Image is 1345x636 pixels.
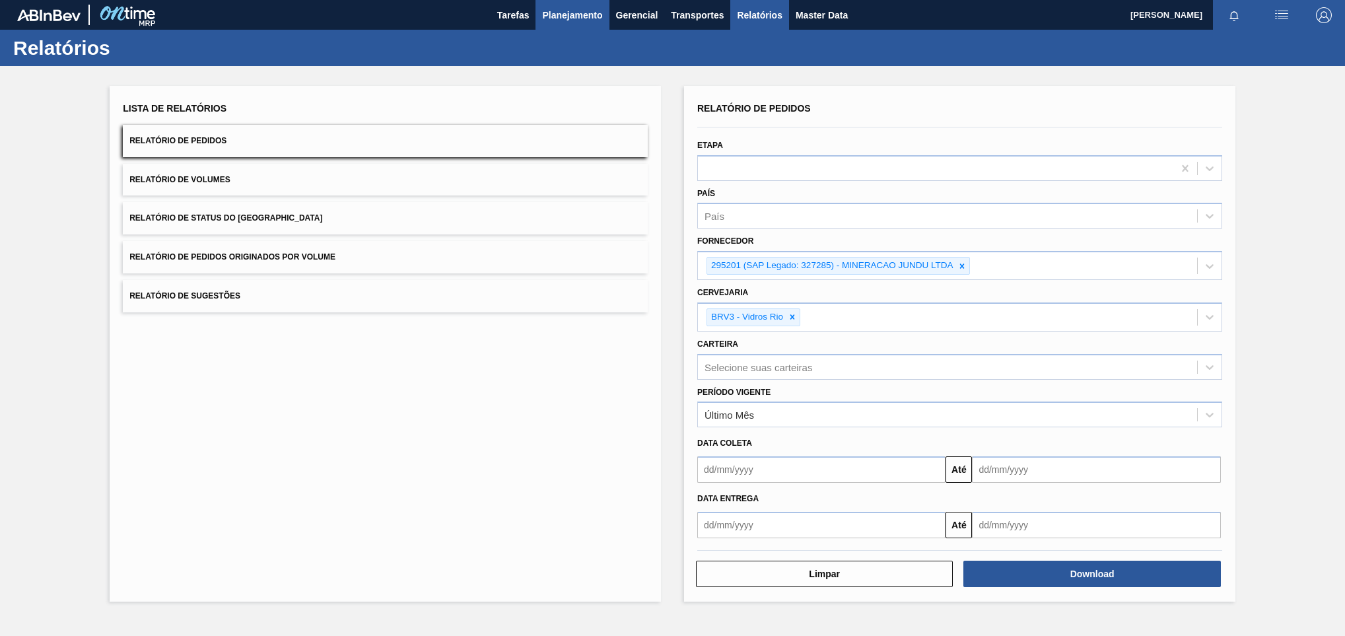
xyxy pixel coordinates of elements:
[972,512,1220,538] input: dd/mm/yyyy
[697,456,946,483] input: dd/mm/yyyy
[697,288,748,297] label: Cervejaria
[696,561,953,587] button: Limpar
[17,9,81,21] img: TNhmsLtSVTkK8tSr43FrP2fwEKptu5GPRR3wAAAABJRU5ErkJggg==
[1213,6,1255,24] button: Notificações
[707,309,785,326] div: BRV3 - Vidros Rio
[697,236,753,246] label: Fornecedor
[1274,7,1290,23] img: userActions
[129,291,240,300] span: Relatório de Sugestões
[705,409,754,421] div: Último Mês
[697,388,771,397] label: Período Vigente
[697,339,738,349] label: Carteira
[129,175,230,184] span: Relatório de Volumes
[697,103,811,114] span: Relatório de Pedidos
[123,103,226,114] span: Lista de Relatórios
[697,512,946,538] input: dd/mm/yyyy
[129,213,322,223] span: Relatório de Status do [GEOGRAPHIC_DATA]
[123,125,648,157] button: Relatório de Pedidos
[697,141,723,150] label: Etapa
[697,439,752,448] span: Data coleta
[946,456,972,483] button: Até
[616,7,658,23] span: Gerencial
[697,494,759,503] span: Data entrega
[497,7,530,23] span: Tarefas
[123,280,648,312] button: Relatório de Sugestões
[707,258,955,274] div: 295201 (SAP Legado: 327285) - MINERACAO JUNDU LTDA
[123,202,648,234] button: Relatório de Status do [GEOGRAPHIC_DATA]
[796,7,848,23] span: Master Data
[705,211,724,222] div: País
[129,252,335,262] span: Relatório de Pedidos Originados por Volume
[737,7,782,23] span: Relatórios
[129,136,226,145] span: Relatório de Pedidos
[697,189,715,198] label: País
[972,456,1220,483] input: dd/mm/yyyy
[13,40,248,55] h1: Relatórios
[705,361,812,372] div: Selecione suas carteiras
[542,7,602,23] span: Planejamento
[123,164,648,196] button: Relatório de Volumes
[946,512,972,538] button: Até
[671,7,724,23] span: Transportes
[1316,7,1332,23] img: Logout
[123,241,648,273] button: Relatório de Pedidos Originados por Volume
[963,561,1220,587] button: Download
